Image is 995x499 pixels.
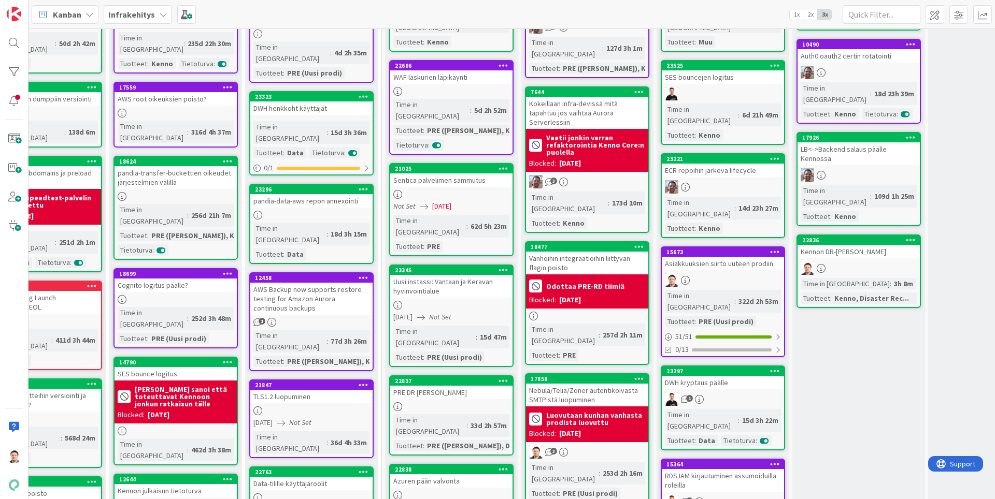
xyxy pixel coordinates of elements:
div: Tuotteet [665,223,694,234]
div: Time in [GEOGRAPHIC_DATA] [393,215,466,238]
span: : [326,127,328,138]
div: Tuotteet [118,58,147,69]
div: 7644 [531,89,648,96]
div: 18699 [115,269,237,278]
div: 23296 [255,186,373,193]
div: 22836Kennon DR-[PERSON_NAME] [798,236,920,258]
div: Tietoturva [393,139,428,151]
div: Tuotteet [393,36,423,48]
span: : [423,36,424,48]
div: 15d 47m [477,331,509,343]
div: Time in [GEOGRAPHIC_DATA] [118,32,183,55]
div: Blocked: [529,295,556,305]
span: : [734,202,736,214]
div: 12458 [250,273,373,283]
div: 127d 3h 1m [604,42,645,54]
div: pandia-data-aws repon annexointi [250,194,373,208]
div: Time in [GEOGRAPHIC_DATA] [393,99,470,122]
span: : [64,126,66,138]
div: 22837 [395,377,513,385]
div: 23323DWH henkkoht käyttäjät [250,92,373,115]
div: Time in [GEOGRAPHIC_DATA] [665,290,734,313]
span: 51 / 51 [675,331,692,342]
div: Kokeillaan infra-devissä mitä tapahtuu jos vaihtaa Aurora Serverlessiin [526,97,648,129]
div: Tuotteet [665,129,694,141]
span: : [187,313,189,324]
div: 7644 [526,87,648,97]
div: PRE (Uusi prodi) [285,67,345,79]
span: 2x [804,9,818,20]
div: Tuotteet [118,333,147,344]
div: Tuotteet [665,36,694,48]
div: 4d 2h 35m [332,47,369,58]
span: : [830,292,832,304]
div: TG [662,273,784,287]
div: ET [662,180,784,194]
div: Tietoturva [309,147,344,158]
img: ET [801,66,814,79]
div: 62d 5h 23m [468,221,509,232]
b: Vaatii jonkin verran refaktorointia Kenno Core:n puolella [546,134,645,156]
span: : [423,241,424,252]
div: Tuotteet [801,108,830,120]
div: Time in [GEOGRAPHIC_DATA] [801,185,870,208]
div: Blocked: [529,158,556,169]
div: PRE (Uusi prodi) [424,351,485,363]
span: [DATE] [432,201,451,212]
span: : [55,237,56,248]
div: 17926 [802,134,920,141]
img: TG [801,261,814,275]
div: Time in [GEOGRAPHIC_DATA] [253,223,326,245]
div: 17559 [115,83,237,92]
div: Kenno [696,223,723,234]
div: Tuotteet [801,211,830,222]
span: 1 [259,318,265,325]
div: DWH henkkoht käyttäjät [250,101,373,115]
span: [DATE] [393,312,413,322]
span: : [283,67,285,79]
div: 23345 [390,266,513,275]
div: 22763 [250,467,373,477]
div: 15673Asiakkuuksien siirto uuteen prodiin [662,247,784,270]
div: 50d 2h 42m [56,38,98,49]
div: 18624pandia-transfer-buckettien oikeudet järjestelmien välillä [115,157,237,189]
span: 3x [818,9,832,20]
span: : [694,129,696,141]
span: : [70,257,72,268]
div: 17926LB<->Backend salaus päälle Kennossa [798,133,920,165]
div: 257d 2h 11m [600,329,645,341]
div: 251d 2h 1m [56,237,98,248]
div: ET [798,66,920,79]
div: Cognito logitus päälle? [115,278,237,292]
div: pandia-transfer-buckettien oikeudet järjestelmien välillä [115,166,237,189]
div: Time in [GEOGRAPHIC_DATA] [665,197,734,219]
div: 3h 8m [891,278,916,289]
div: 10490 [802,41,920,48]
span: : [870,190,872,202]
div: Kenno [832,108,859,120]
div: [DATE] [559,158,581,169]
div: AWS Backup now supports restore testing for Amazon Aurora continuous backups [250,283,373,315]
span: : [830,108,832,120]
span: : [214,58,215,69]
span: : [602,42,604,54]
div: 23297 [666,368,784,375]
span: : [694,36,696,48]
span: : [183,38,185,49]
div: 23525 [666,62,784,69]
span: : [890,278,891,289]
span: : [734,296,736,307]
span: : [326,228,328,240]
div: 14790 [119,359,237,366]
div: TG [798,261,920,275]
div: 316d 4h 37m [189,126,234,138]
div: 51/51 [662,330,784,343]
div: 22837PRE DR [PERSON_NAME] [390,376,513,399]
div: Time in [GEOGRAPHIC_DATA] [253,41,330,64]
div: Time in [GEOGRAPHIC_DATA] [253,330,326,353]
div: 21025 [390,164,513,173]
div: Tuotteet [393,125,423,136]
div: Kenno [424,36,451,48]
div: 173d 10m [609,197,645,209]
div: JV [662,392,784,406]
